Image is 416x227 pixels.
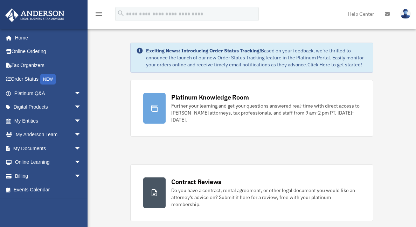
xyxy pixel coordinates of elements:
a: Click Here to get started! [307,61,362,68]
a: Billingarrow_drop_down [5,169,92,183]
span: arrow_drop_down [74,155,88,170]
i: search [117,9,125,17]
span: arrow_drop_down [74,169,88,183]
a: My Entitiesarrow_drop_down [5,114,92,128]
a: Tax Organizers [5,58,92,72]
div: Do you have a contract, rental agreement, or other legal document you would like an attorney's ad... [171,187,360,208]
div: Based on your feedback, we're thrilled to announce the launch of our new Order Status Tracking fe... [146,47,367,68]
a: menu [95,12,103,18]
a: Contract Reviews Do you have a contract, rental agreement, or other legal document you would like... [130,164,373,221]
a: Platinum Q&Aarrow_drop_down [5,86,92,100]
a: Online Learningarrow_drop_down [5,155,92,169]
strong: Exciting News: Introducing Order Status Tracking! [146,47,261,54]
div: Platinum Knowledge Room [171,93,249,102]
a: Online Ordering [5,45,92,59]
span: arrow_drop_down [74,100,88,115]
a: Order StatusNEW [5,72,92,87]
a: Events Calendar [5,183,92,197]
span: arrow_drop_down [74,128,88,142]
a: Digital Productsarrow_drop_down [5,100,92,114]
div: Further your learning and get your questions answered real-time with direct access to [PERSON_NAM... [171,102,360,123]
img: User Pic [400,9,411,19]
div: NEW [40,74,56,85]
a: Platinum Knowledge Room Further your learning and get your questions answered real-time with dire... [130,80,373,137]
div: Contract Reviews [171,177,221,186]
span: arrow_drop_down [74,114,88,128]
i: menu [95,10,103,18]
span: arrow_drop_down [74,86,88,101]
a: My Anderson Teamarrow_drop_down [5,128,92,142]
img: Anderson Advisors Platinum Portal [3,8,67,22]
span: arrow_drop_down [74,141,88,156]
a: My Documentsarrow_drop_down [5,141,92,155]
a: Home [5,31,88,45]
